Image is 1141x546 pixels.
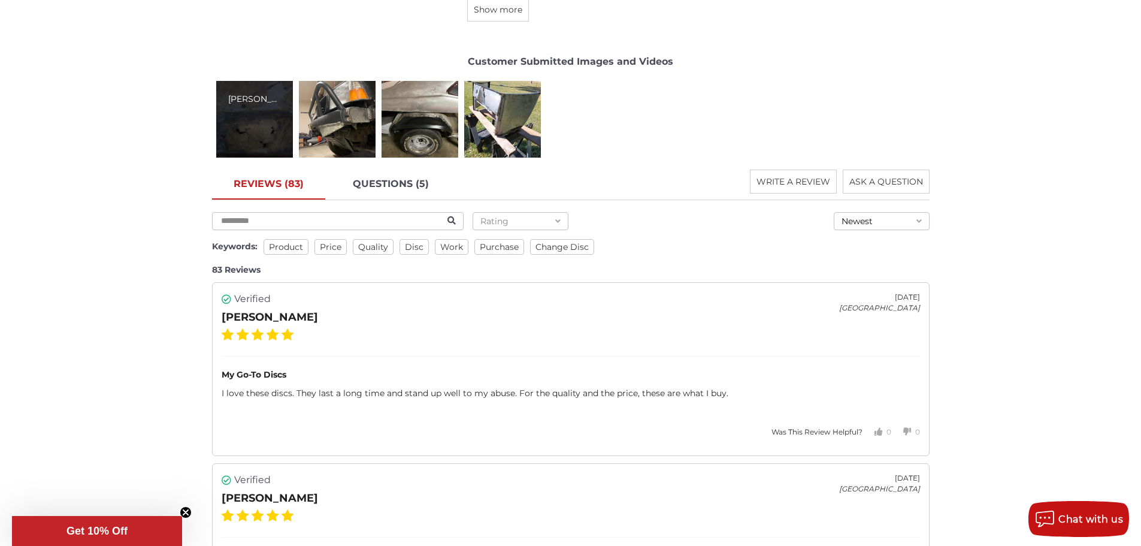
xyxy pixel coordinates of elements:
[839,473,920,484] div: [DATE]
[212,55,930,69] div: Customer Submitted Images and Videos
[234,473,271,487] span: Verified
[839,484,920,494] div: [GEOGRAPHIC_DATA]
[222,309,318,325] div: [PERSON_NAME]
[915,427,920,436] span: 0
[180,506,192,518] button: Close teaser
[66,525,128,537] span: Get 10% Off
[519,388,728,399] span: For the quality and the price, these are what I buy.
[234,292,271,306] span: Verified
[756,176,830,187] span: WRITE A REVIEW
[891,418,920,447] button: Votes Down
[264,239,308,255] span: product
[228,93,281,105] div: [PERSON_NAME]
[222,294,231,304] i: Verified user
[12,516,182,546] div: Get 10% OffClose teaser
[849,176,923,187] span: ASK A QUESTION
[282,509,293,521] label: 5 Stars
[474,239,524,255] span: purchase
[222,490,318,506] div: [PERSON_NAME]
[222,475,231,485] i: Verified user
[212,241,258,252] span: Keywords:
[750,170,837,194] button: WRITE A REVIEW
[212,170,325,200] a: REVIEWS (83)
[1058,514,1123,525] span: Chat with us
[282,328,293,340] label: 5 Stars
[237,328,249,340] label: 2 Stars
[296,388,519,399] span: They last a long time and stand up well to my abuse.
[212,264,930,276] div: 83 Reviews
[267,328,279,340] label: 4 Stars
[331,170,450,200] a: QUESTIONS (5)
[308,90,366,104] div: [PERSON_NAME]
[474,4,522,15] span: Show more
[480,216,509,227] span: Rating
[1028,501,1129,537] button: Chat with us
[222,509,234,521] label: 1 Star
[252,509,264,521] label: 3 Stars
[399,239,429,255] span: disc
[391,90,449,104] div: [PERSON_NAME]
[771,427,862,438] div: Was This Review Helpful?
[886,427,891,436] span: 0
[839,292,920,303] div: [DATE]
[435,239,468,255] span: work
[862,418,891,447] button: Votes Up
[842,216,873,227] span: Newest
[222,388,296,399] span: I love these discs.
[222,369,920,381] div: My Go-To Discs
[839,303,920,313] div: [GEOGRAPHIC_DATA]
[834,212,930,230] button: Newest
[530,239,594,255] span: change disc
[473,212,568,230] button: Rating
[353,239,394,255] span: quality
[843,170,930,194] button: ASK A QUESTION
[222,328,234,340] label: 1 Star
[237,509,249,521] label: 2 Stars
[473,90,531,104] div: [PERSON_NAME]
[252,328,264,340] label: 3 Stars
[314,239,347,255] span: price
[267,509,279,521] label: 4 Stars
